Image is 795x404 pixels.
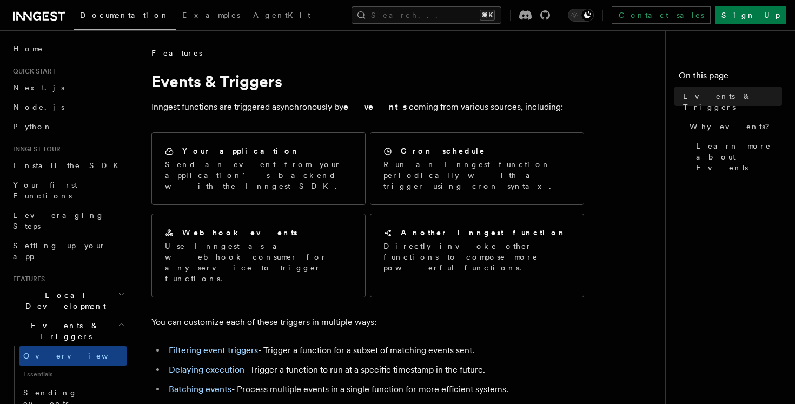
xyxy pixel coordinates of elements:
[13,103,64,111] span: Node.js
[151,315,584,330] p: You can customize each of these triggers in multiple ways:
[13,241,106,261] span: Setting up your app
[9,286,127,316] button: Local Development
[9,97,127,117] a: Node.js
[370,132,584,205] a: Cron scheduleRun an Inngest function periodically with a trigger using cron syntax.
[165,382,584,397] li: - Process multiple events in a single function for more efficient systems.
[165,159,352,191] p: Send an event from your application’s backend with the Inngest SDK.
[13,83,64,92] span: Next.js
[9,290,118,312] span: Local Development
[9,39,127,58] a: Home
[401,227,566,238] h2: Another Inngest function
[151,71,584,91] h1: Events & Triggers
[169,384,231,394] a: Batching events
[9,275,45,283] span: Features
[74,3,176,30] a: Documentation
[685,117,782,136] a: Why events?
[679,87,782,117] a: Events & Triggers
[383,159,571,191] p: Run an Inngest function periodically with a trigger using cron syntax.
[151,48,202,58] span: Features
[19,366,127,383] span: Essentials
[9,156,127,175] a: Install the SDK
[165,343,584,358] li: - Trigger a function for a subset of matching events sent.
[182,11,240,19] span: Examples
[9,320,118,342] span: Events & Triggers
[690,121,777,132] span: Why events?
[182,145,300,156] h2: Your application
[247,3,317,29] a: AgentKit
[13,211,104,230] span: Leveraging Steps
[13,43,43,54] span: Home
[352,6,501,24] button: Search...⌘K
[383,241,571,273] p: Directly invoke other functions to compose more powerful functions.
[253,11,310,19] span: AgentKit
[9,175,127,206] a: Your first Functions
[19,346,127,366] a: Overview
[151,132,366,205] a: Your applicationSend an event from your application’s backend with the Inngest SDK.
[13,122,52,131] span: Python
[169,345,258,355] a: Filtering event triggers
[9,145,61,154] span: Inngest tour
[169,365,244,375] a: Delaying execution
[401,145,486,156] h2: Cron schedule
[9,67,56,76] span: Quick start
[80,11,169,19] span: Documentation
[9,316,127,346] button: Events & Triggers
[9,78,127,97] a: Next.js
[696,141,782,173] span: Learn more about Events
[683,91,782,112] span: Events & Triggers
[151,214,366,297] a: Webhook eventsUse Inngest as a webhook consumer for any service to trigger functions.
[679,69,782,87] h4: On this page
[370,214,584,297] a: Another Inngest functionDirectly invoke other functions to compose more powerful functions.
[9,206,127,236] a: Leveraging Steps
[165,362,584,377] li: - Trigger a function to run at a specific timestamp in the future.
[182,227,297,238] h2: Webhook events
[343,102,409,112] strong: events
[165,241,352,284] p: Use Inngest as a webhook consumer for any service to trigger functions.
[9,236,127,266] a: Setting up your app
[692,136,782,177] a: Learn more about Events
[568,9,594,22] button: Toggle dark mode
[13,161,125,170] span: Install the SDK
[23,352,135,360] span: Overview
[715,6,786,24] a: Sign Up
[176,3,247,29] a: Examples
[9,117,127,136] a: Python
[612,6,711,24] a: Contact sales
[480,10,495,21] kbd: ⌘K
[151,100,584,115] p: Inngest functions are triggered asynchronously by coming from various sources, including:
[13,181,77,200] span: Your first Functions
